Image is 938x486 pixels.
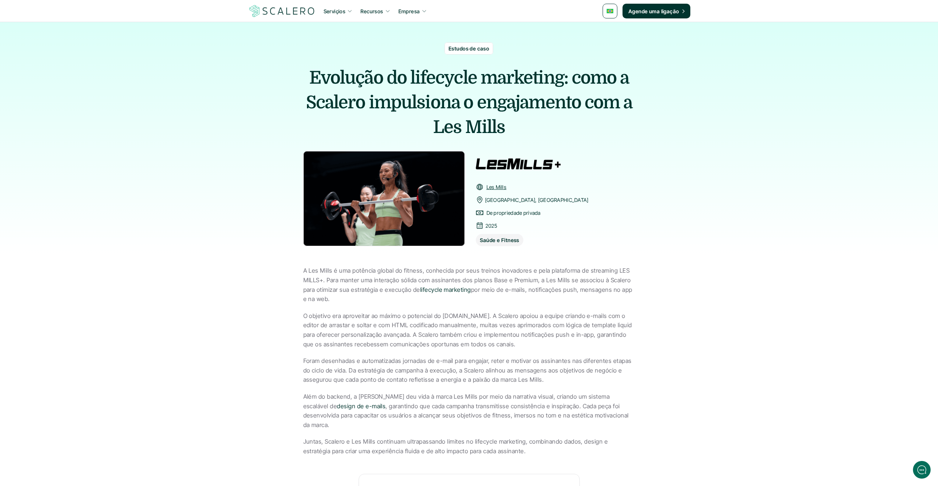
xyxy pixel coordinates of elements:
h1: Hi! Welcome to Scalero. [11,36,136,48]
span: marketing: [481,66,568,90]
span: como [572,66,616,90]
p: [GEOGRAPHIC_DATA], [GEOGRAPHIC_DATA] [485,195,589,204]
p: De propriedade privada [487,208,541,217]
a: lifecycle marketing [420,286,471,293]
p: Agende uma ligação [628,7,679,15]
span: a [620,66,629,90]
img: Scalero company logo [248,4,316,18]
h2: Let us know if we can help with lifecycle marketing. [11,49,136,84]
span: Les [433,115,461,140]
span: engajamento [477,90,581,115]
span: com [585,90,620,115]
p: Além do backend, a [PERSON_NAME] deu vida à marca Les Mills por meio da narrativa visual, criando... [303,392,635,430]
p: 2025 [485,221,498,230]
span: New conversation [48,102,88,108]
p: Saúde e Fitness [480,236,519,244]
p: Juntas, Scalero e Les Mills continuam ultrapassando limites no lifecycle marketing, combinando da... [303,437,635,456]
span: do [387,66,407,90]
span: o [463,90,473,115]
p: A Les Mills é uma potência global do fitness, conhecida por seus treinos inovadores e pela plataf... [303,266,635,304]
span: a [623,90,632,115]
span: Evolução [309,66,383,90]
p: Empresa [398,7,420,15]
span: Scalero [306,90,365,115]
span: lifecycle [410,66,477,90]
a: Les Mills [487,184,507,190]
a: design de e-mails [337,402,386,410]
p: O objetivo era aproveitar ao máximo o potencial do [DOMAIN_NAME]. A Scalero apoiou a equipe crian... [303,311,635,349]
p: Estudos de caso [449,45,489,52]
button: New conversation [11,98,136,112]
span: impulsiona [369,90,460,115]
span: We run on Gist [62,258,93,262]
a: Agende uma ligação [623,4,690,18]
iframe: gist-messenger-bubble-iframe [913,461,931,479]
p: Recursos [360,7,383,15]
span: Mills [465,115,505,140]
p: Serviçios [324,7,346,15]
p: Foram desenhadas e automatizadas jornadas de e-mail para engajar, reter e motivar os assinantes n... [303,356,635,385]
